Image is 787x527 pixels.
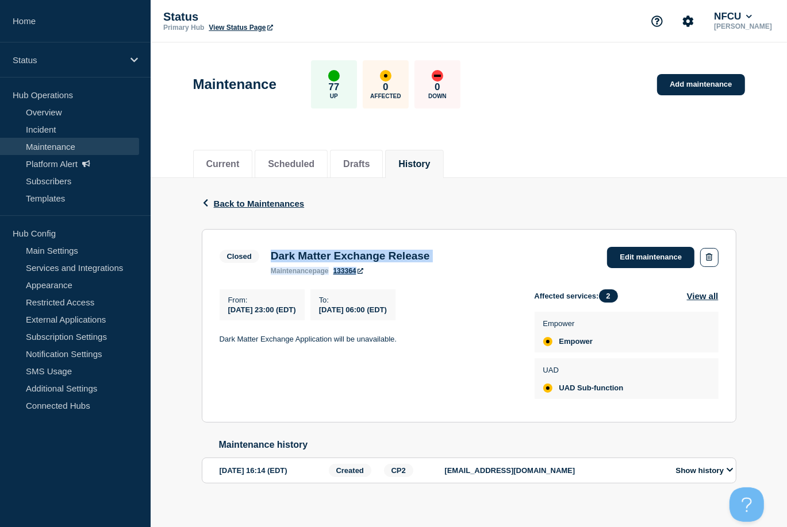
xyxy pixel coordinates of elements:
[209,24,272,32] a: View Status Page
[328,70,340,82] div: up
[673,466,737,475] button: Show history
[657,74,744,95] a: Add maintenance
[435,82,440,93] p: 0
[228,296,296,304] p: From :
[384,464,413,477] span: CP2
[220,464,325,477] div: [DATE] 16:14 (EDT)
[333,267,363,275] a: 133364
[543,366,624,374] p: UAD
[676,9,700,33] button: Account settings
[383,82,388,93] p: 0
[559,337,593,346] span: Empower
[202,199,305,208] button: Back to Maintenances
[607,247,694,268] a: Edit maintenance
[219,440,736,450] h2: Maintenance history
[432,70,443,82] div: down
[687,289,719,303] button: View all
[599,289,618,303] span: 2
[220,250,259,263] span: Closed
[445,466,663,475] p: [EMAIL_ADDRESS][DOMAIN_NAME]
[645,9,669,33] button: Support
[268,159,314,169] button: Scheduled
[712,11,754,22] button: NFCU
[535,289,624,303] span: Affected services:
[228,305,296,314] span: [DATE] 23:00 (EDT)
[271,267,329,275] p: page
[206,159,240,169] button: Current
[730,487,764,522] iframe: Help Scout Beacon - Open
[370,93,401,99] p: Affected
[398,159,430,169] button: History
[380,70,391,82] div: affected
[712,22,774,30] p: [PERSON_NAME]
[214,199,305,208] span: Back to Maintenances
[543,337,552,346] div: affected
[220,334,516,344] p: Dark Matter Exchange Application will be unavailable.
[428,93,447,99] p: Down
[559,383,624,393] span: UAD Sub-function
[271,267,313,275] span: maintenance
[328,82,339,93] p: 77
[193,76,277,92] h1: Maintenance
[330,93,338,99] p: Up
[543,319,593,328] p: Empower
[319,305,387,314] span: [DATE] 06:00 (EDT)
[343,159,370,169] button: Drafts
[319,296,387,304] p: To :
[271,250,430,262] h3: Dark Matter Exchange Release
[163,24,204,32] p: Primary Hub
[13,55,123,65] p: Status
[543,383,552,393] div: affected
[163,10,393,24] p: Status
[329,464,371,477] span: Created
